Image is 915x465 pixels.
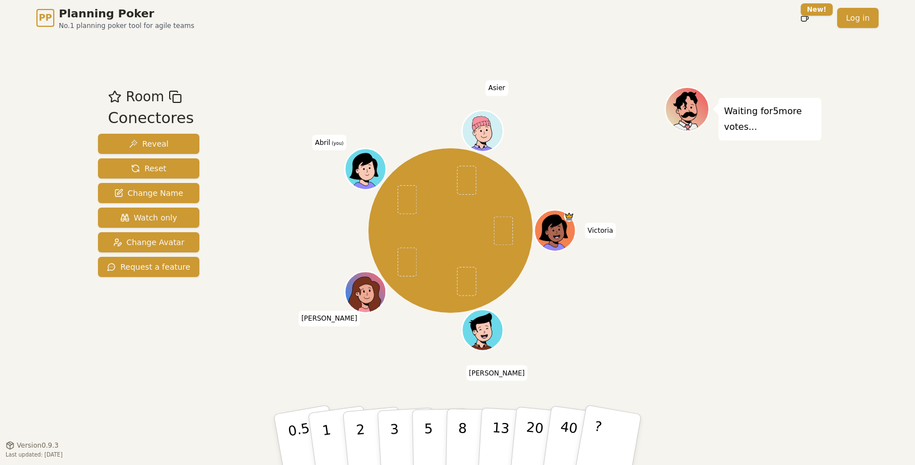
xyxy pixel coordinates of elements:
[837,8,879,28] a: Log in
[801,3,833,16] div: New!
[98,257,199,277] button: Request a feature
[795,8,815,28] button: New!
[98,183,199,203] button: Change Name
[98,208,199,228] button: Watch only
[98,134,199,154] button: Reveal
[485,81,508,96] span: Click to change your name
[98,158,199,179] button: Reset
[107,261,190,273] span: Request a feature
[6,452,63,458] span: Last updated: [DATE]
[298,311,360,327] span: Click to change your name
[114,187,183,199] span: Change Name
[108,107,194,130] div: Conectores
[724,104,816,135] p: Waiting for 5 more votes...
[59,21,194,30] span: No.1 planning poker tool for agile teams
[129,138,169,149] span: Reveal
[347,150,385,189] button: Click to change your avatar
[126,87,164,107] span: Room
[330,141,344,146] span: (you)
[98,232,199,252] button: Change Avatar
[466,365,527,381] span: Click to change your name
[312,135,347,151] span: Click to change your name
[120,212,178,223] span: Watch only
[113,237,185,248] span: Change Avatar
[131,163,166,174] span: Reset
[6,441,59,450] button: Version0.9.3
[36,6,194,30] a: PPPlanning PokerNo.1 planning poker tool for agile teams
[17,441,59,450] span: Version 0.9.3
[108,87,122,107] button: Add as favourite
[585,223,616,238] span: Click to change your name
[564,212,575,222] span: Victoria is the host
[59,6,194,21] span: Planning Poker
[39,11,52,25] span: PP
